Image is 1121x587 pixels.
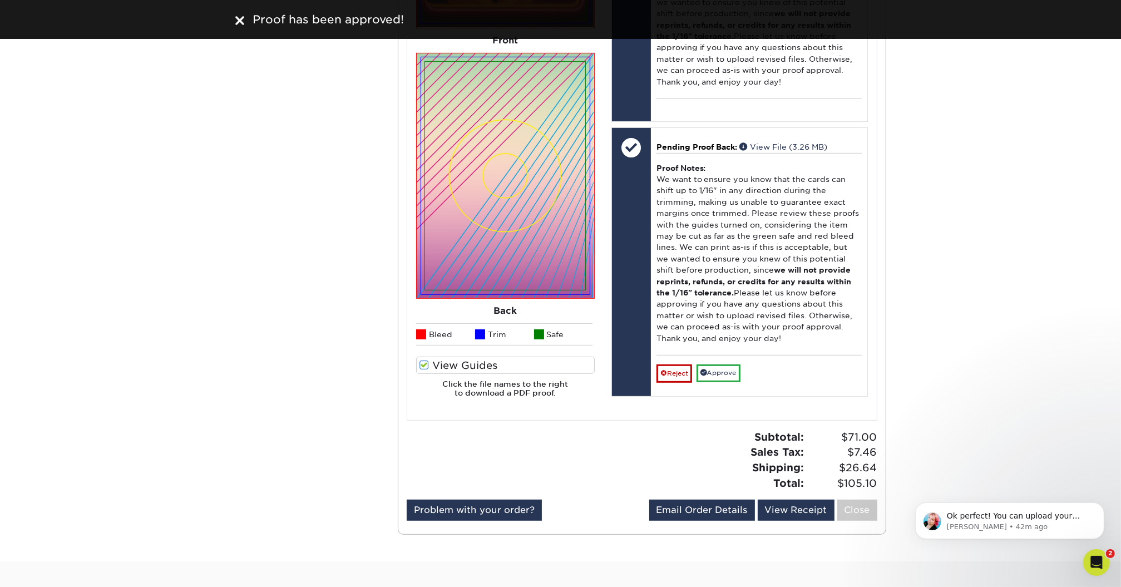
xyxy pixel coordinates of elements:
span: $7.46 [808,445,877,460]
a: View File (3.26 MB) [740,142,828,151]
b: we will not provide reprints, refunds, or credits for any results within the 1/16" tolerance. [656,9,852,41]
a: Problem with your order? [407,500,542,521]
div: Front [416,28,595,53]
span: $26.64 [808,460,877,476]
a: Reject [656,364,692,382]
label: View Guides [416,357,595,374]
div: We want to ensure you know that the cards can shift up to 1/16" in any direction during the trimm... [656,153,862,356]
strong: Proof Notes: [656,164,706,172]
strong: Sales Tax: [751,446,804,458]
a: Close [837,500,877,521]
span: Proof has been approved! [253,13,404,26]
strong: Shipping: [753,461,804,473]
a: Email Order Details [649,500,755,521]
a: Approve [697,364,740,382]
li: Trim [475,323,534,346]
iframe: Intercom live chat [1083,549,1110,576]
a: View Receipt [758,500,834,521]
span: $71.00 [808,430,877,445]
h6: Click the file names to the right to download a PDF proof. [416,379,595,407]
img: close [235,16,244,25]
li: Safe [534,323,593,346]
li: Bleed [416,323,475,346]
span: 2 [1106,549,1115,558]
strong: Total: [774,477,804,489]
div: Back [416,299,595,323]
span: Pending Proof Back: [656,142,738,151]
b: we will not provide reprints, refunds, or credits for any results within the 1/16" tolerance. [656,265,852,297]
iframe: Intercom notifications message [898,479,1121,557]
span: $105.10 [808,476,877,491]
strong: Subtotal: [755,431,804,443]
